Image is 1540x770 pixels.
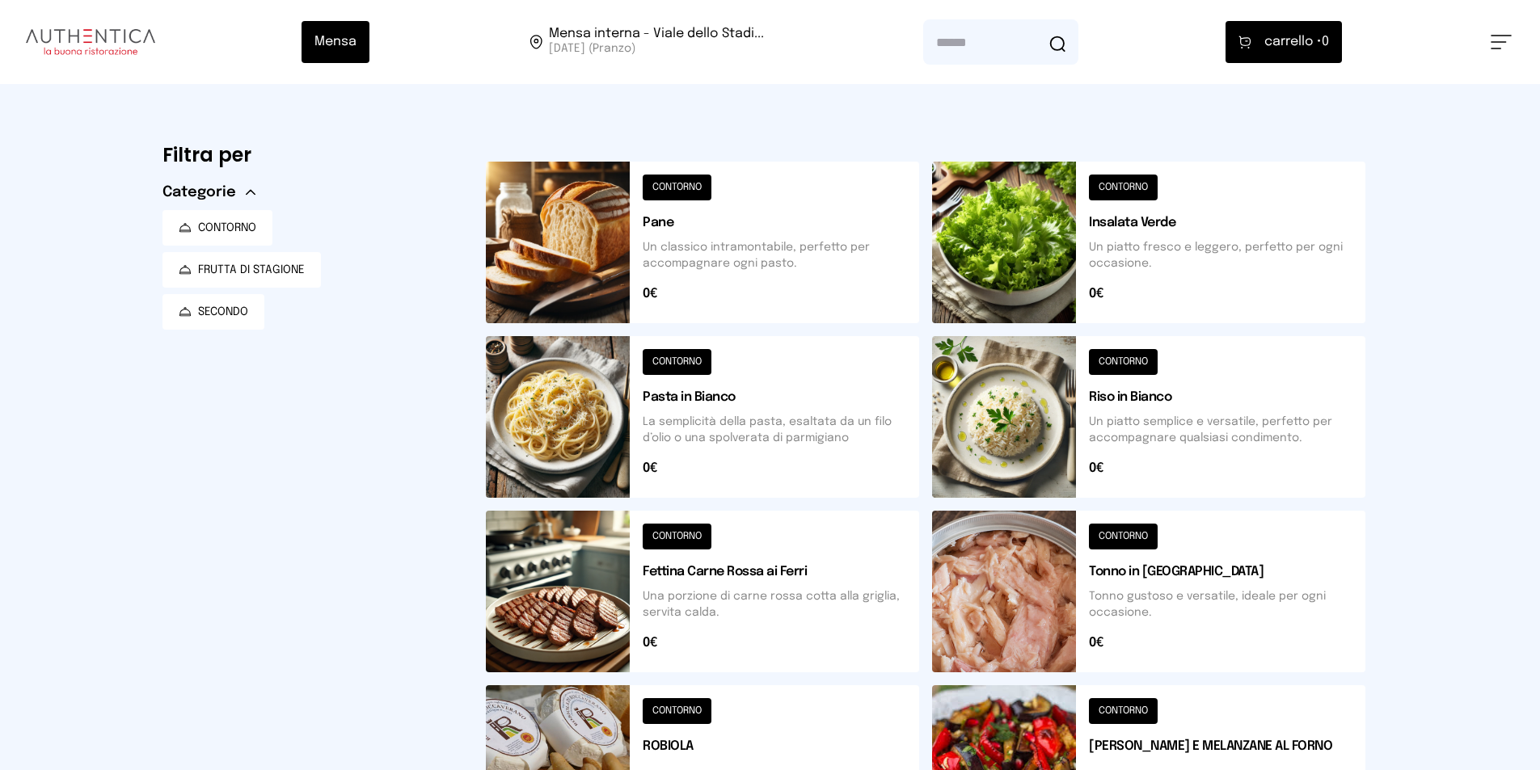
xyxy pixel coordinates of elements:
button: CONTORNO [162,210,272,246]
span: Categorie [162,181,236,204]
span: 0 [1264,32,1329,52]
span: carrello • [1264,32,1322,52]
button: Categorie [162,181,255,204]
button: SECONDO [162,294,264,330]
span: Viale dello Stadio, 77, 05100 Terni TR, Italia [549,27,764,57]
img: logo.8f33a47.png [26,29,155,55]
h6: Filtra per [162,142,460,168]
button: Mensa [302,21,369,63]
span: CONTORNO [198,220,256,236]
span: FRUTTA DI STAGIONE [198,262,305,278]
button: FRUTTA DI STAGIONE [162,252,321,288]
span: [DATE] (Pranzo) [549,40,764,57]
span: SECONDO [198,304,248,320]
button: carrello •0 [1226,21,1342,63]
